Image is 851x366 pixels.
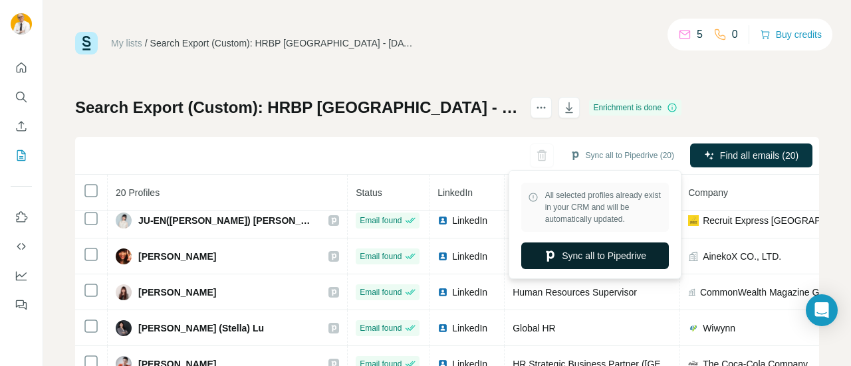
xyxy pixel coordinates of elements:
[545,189,662,225] span: All selected profiles already exist in your CRM and will be automatically updated.
[437,251,448,262] img: LinkedIn logo
[703,250,781,263] span: AinekoX CO., LTD.
[75,97,519,118] h1: Search Export (Custom): HRBP [GEOGRAPHIC_DATA] - [DATE] 03:48
[360,215,402,227] span: Email found
[560,145,683,165] button: Sync all to Pipedrive (20)
[437,215,448,226] img: LinkedIn logo
[531,97,552,118] button: actions
[75,32,98,54] img: Surfe Logo
[688,187,728,198] span: Company
[437,287,448,298] img: LinkedIn logo
[360,286,402,298] span: Email found
[111,38,142,48] a: My lists
[760,25,822,44] button: Buy credits
[452,321,487,335] span: LinkedIn
[703,321,735,335] span: Wiwynn
[11,143,32,167] button: My lists
[11,13,32,35] img: Avatar
[11,56,32,80] button: Quick start
[452,286,487,299] span: LinkedIn
[11,293,32,317] button: Feedback
[116,187,160,198] span: 20 Profiles
[138,286,216,299] span: [PERSON_NAME]
[11,264,32,288] button: Dashboard
[513,287,637,298] span: Human Resources Supervisor
[700,286,847,299] span: CommonWealth Magazine Group(天下雜誌集團)
[116,248,132,264] img: Avatar
[11,205,32,229] button: Use Surfe on LinkedIn
[521,242,669,269] button: Sync all to Pipedrive
[11,85,32,109] button: Search
[150,37,416,50] div: Search Export (Custom): HRBP [GEOGRAPHIC_DATA] - [DATE] 03:48
[688,323,699,333] img: company-logo
[138,250,216,263] span: [PERSON_NAME]
[688,215,699,226] img: company-logo
[589,100,681,116] div: Enrichment is done
[116,284,132,300] img: Avatar
[703,214,847,227] span: Recruit Express [GEOGRAPHIC_DATA]
[732,27,738,43] p: 0
[138,321,264,335] span: [PERSON_NAME] (Stella) Lu
[138,214,315,227] span: JU-EN([PERSON_NAME]) [PERSON_NAME]
[116,213,132,229] img: Avatar
[437,187,473,198] span: LinkedIn
[720,149,798,162] span: Find all emails (20)
[145,37,148,50] li: /
[437,323,448,333] img: LinkedIn logo
[690,143,812,167] button: Find all emails (20)
[11,114,32,138] button: Enrich CSV
[116,320,132,336] img: Avatar
[513,323,556,333] span: Global HR
[452,250,487,263] span: LinkedIn
[360,322,402,334] span: Email found
[11,234,32,258] button: Use Surfe API
[356,187,382,198] span: Status
[452,214,487,227] span: LinkedIn
[360,250,402,262] span: Email found
[806,294,838,326] div: Open Intercom Messenger
[697,27,703,43] p: 5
